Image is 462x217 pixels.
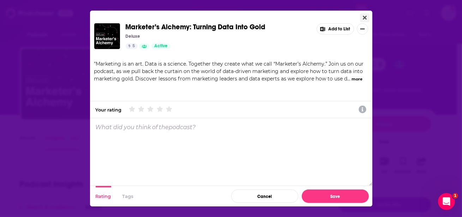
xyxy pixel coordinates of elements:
[122,186,134,206] button: Tags
[359,105,366,115] a: Show additional information
[96,107,122,113] div: Your rating
[438,193,455,210] iframe: Intercom live chat
[126,34,140,39] p: Deluxe
[154,43,168,50] span: Active
[132,43,135,50] span: 5
[126,23,266,31] a: Marketer’s Alchemy: Turning Data Into Gold
[96,186,111,206] button: Rating
[151,43,170,49] a: Active
[317,23,354,35] button: Add to List
[348,76,351,82] span: ...
[302,189,369,203] button: Save
[94,23,120,49] img: Marketer’s Alchemy: Turning Data Into Gold
[360,13,370,22] button: Close
[231,189,298,203] button: Cancel
[352,76,362,82] button: more
[357,23,368,35] button: Show More Button
[96,124,196,131] p: What did you think of the podcast ?
[126,43,138,49] a: 5
[94,61,364,82] span: Marketing is an art. Data is a science. Together they create what we call “Marketer’s Alchemy.” J...
[94,61,364,82] span: "
[452,193,458,199] span: 1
